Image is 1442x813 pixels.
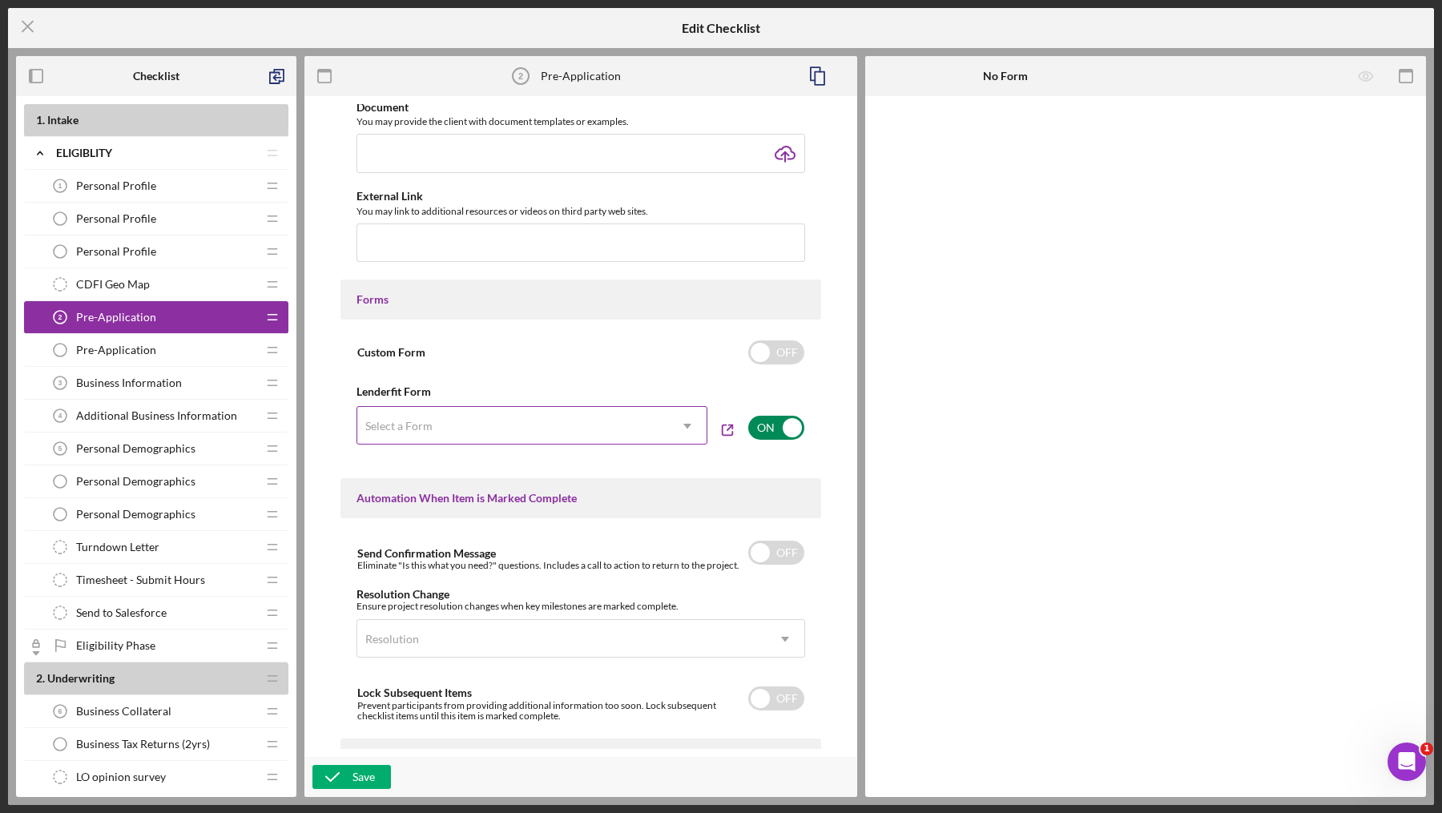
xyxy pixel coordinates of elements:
[76,639,155,652] span: Eligibility Phase
[1420,743,1433,755] span: 1
[76,574,205,586] span: Timesheet - Submit Hours
[356,601,805,612] div: Ensure project resolution changes when key milestones are marked complete.
[36,671,45,685] span: 2 .
[76,376,182,389] span: Business Information
[76,179,156,192] span: Personal Profile
[357,546,496,560] label: Send Confirmation Message
[983,70,1028,83] b: No Form
[56,147,256,159] div: Eligiblity
[76,541,159,553] span: Turndown Letter
[76,606,167,619] span: Send to Salesforce
[356,492,805,505] div: Automation When Item is Marked Complete
[47,671,115,685] span: Underwriting
[13,13,433,49] body: Rich Text Area. Press ALT-0 for help.
[58,182,62,190] tspan: 1
[356,114,805,130] div: You may provide the client with document templates or examples.
[76,311,156,324] span: Pre-Application
[76,278,150,291] span: CDFI Geo Map
[76,245,156,258] span: Personal Profile
[76,705,171,718] span: Business Collateral
[58,412,62,420] tspan: 4
[76,738,210,751] span: Business Tax Returns (2yrs)
[356,293,805,306] div: Forms
[76,508,195,521] span: Personal Demographics
[36,113,45,127] span: 1 .
[356,203,805,219] div: You may link to additional resources or videos on third party web sites.
[1388,743,1426,781] iframe: Intercom live chat
[47,113,79,127] span: Intake
[365,420,433,433] div: Select a Form
[357,686,472,699] label: Lock Subsequent Items
[76,771,166,783] span: LO opinion survey
[312,765,391,789] button: Save
[357,560,739,571] div: Eliminate "Is this what you need?" questions. Includes a call to action to return to the project.
[58,313,62,321] tspan: 2
[357,345,425,359] label: Custom Form
[76,344,156,356] span: Pre-Application
[356,588,805,601] div: Resolution Change
[352,765,375,789] div: Save
[356,384,431,398] b: Lenderfit Form
[518,71,523,81] tspan: 2
[356,190,805,203] div: External Link
[133,70,179,83] b: Checklist
[357,700,748,722] div: Prevent participants from providing additional information too soon. Lock subsequent checklist it...
[682,21,760,35] h5: Edit Checklist
[76,212,156,225] span: Personal Profile
[13,13,433,49] div: We send shoes to loan recipients with our logo on them. Please let us know wide or narrow.
[356,101,805,114] div: Document
[541,70,621,83] div: Pre-Application
[76,409,237,422] span: Additional Business Information
[76,442,195,455] span: Personal Demographics
[76,475,195,488] span: Personal Demographics
[58,707,62,715] tspan: 6
[58,379,62,387] tspan: 3
[58,445,62,453] tspan: 5
[365,633,419,646] div: Resolution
